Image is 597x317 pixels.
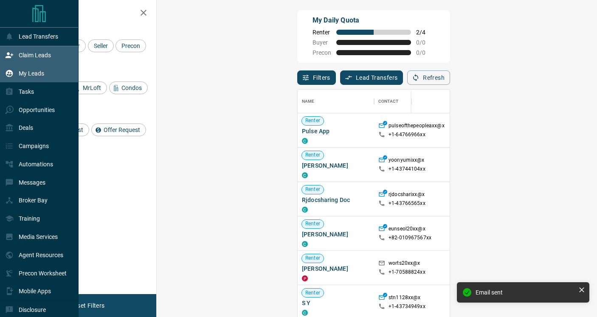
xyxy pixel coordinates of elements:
[302,275,308,281] div: property.ca
[416,29,435,36] span: 2 / 4
[374,90,442,113] div: Contact
[91,42,111,49] span: Seller
[80,84,104,91] span: MrLoft
[313,39,331,46] span: Buyer
[118,84,145,91] span: Condos
[389,200,425,207] p: +1- 43766565xx
[302,172,308,178] div: condos.ca
[302,127,370,135] span: Pulse App
[416,49,435,56] span: 0 / 0
[115,39,146,52] div: Precon
[302,138,308,144] div: condos.ca
[27,8,148,19] h2: Filters
[416,39,435,46] span: 0 / 0
[302,220,324,227] span: Renter
[389,303,425,310] p: +1- 43734949xx
[302,117,324,124] span: Renter
[389,225,425,234] p: eunseol20xx@x
[389,122,445,131] p: pulseofthepeopleaxx@x
[302,264,370,273] span: [PERSON_NAME]
[389,269,425,276] p: +1- 70588824xx
[302,90,315,113] div: Name
[389,260,420,269] p: worts20xx@x
[476,289,575,296] div: Email sent
[302,161,370,170] span: [PERSON_NAME]
[118,42,143,49] span: Precon
[101,126,143,133] span: Offer Request
[302,299,370,307] span: S Y
[389,294,420,303] p: stn1128xx@x
[302,310,308,316] div: condos.ca
[389,191,425,200] p: rjdocsharixx@x
[65,298,110,313] button: Reset Filters
[302,196,370,204] span: Rjdocsharing Doc
[340,70,403,85] button: Lead Transfers
[313,29,331,36] span: Renter
[298,90,374,113] div: Name
[302,186,324,193] span: Renter
[313,49,331,56] span: Precon
[297,70,336,85] button: Filters
[70,81,107,94] div: MrLoft
[302,289,324,297] span: Renter
[91,123,146,136] div: Offer Request
[302,230,370,238] span: [PERSON_NAME]
[389,234,431,241] p: +82- 010967567xx
[407,70,450,85] button: Refresh
[302,207,308,213] div: condos.ca
[109,81,148,94] div: Condos
[302,151,324,159] span: Renter
[389,166,425,173] p: +1- 43744104xx
[88,39,114,52] div: Seller
[389,131,425,138] p: +1- 64766966xx
[302,241,308,247] div: condos.ca
[378,90,398,113] div: Contact
[389,157,425,166] p: yoonyumixx@x
[313,15,435,25] p: My Daily Quota
[302,255,324,262] span: Renter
